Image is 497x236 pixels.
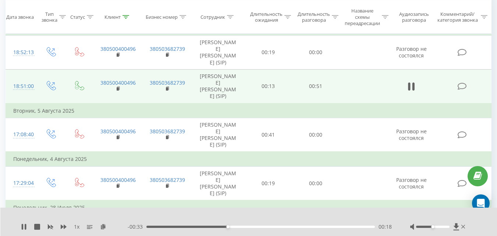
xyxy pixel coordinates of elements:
td: 00:19 [245,166,292,200]
td: 00:41 [245,118,292,152]
td: [PERSON_NAME] [PERSON_NAME] (SIP) [192,36,245,70]
span: Разговор не состоялся [396,176,427,190]
div: Длительность ожидания [250,11,283,23]
a: 380503682739 [150,176,185,183]
td: Понедельник, 4 Августа 2025 [6,152,491,166]
div: 18:51:00 [13,79,29,94]
div: Клиент [104,14,121,20]
div: 17:29:04 [13,176,29,190]
td: [PERSON_NAME] [PERSON_NAME] (SIP) [192,118,245,152]
div: Длительность разговора [298,11,330,23]
div: Название схемы переадресации [345,8,380,27]
div: Accessibility label [226,225,229,228]
div: Бизнес номер [146,14,178,20]
td: 00:13 [245,69,292,103]
div: Тип звонка [42,11,57,23]
a: 380503682739 [150,45,185,52]
div: Комментарий/категория звонка [436,11,479,23]
span: Разговор не состоялся [396,45,427,59]
td: 00:51 [292,69,340,103]
td: [PERSON_NAME] [PERSON_NAME] (SIP) [192,69,245,103]
a: 380500400496 [100,45,136,52]
div: Аудиозапись разговора [395,11,433,23]
span: Разговор не состоялся [396,128,427,141]
td: 00:00 [292,166,340,200]
a: 380500400496 [100,128,136,135]
td: [PERSON_NAME] [PERSON_NAME] (SIP) [192,166,245,200]
div: Дата звонка [6,14,34,20]
div: Accessibility label [431,225,434,228]
td: Вторник, 5 Августа 2025 [6,103,491,118]
td: 00:00 [292,36,340,70]
div: Статус [70,14,85,20]
div: Сотрудник [200,14,225,20]
td: 00:19 [245,36,292,70]
div: 17:08:40 [13,127,29,142]
td: 00:00 [292,118,340,152]
span: - 00:33 [128,223,146,230]
div: 18:52:13 [13,45,29,60]
a: 380500400496 [100,79,136,86]
td: Понедельник, 28 Июля 2025 [6,200,491,215]
a: 380503682739 [150,79,185,86]
div: Open Intercom Messenger [472,194,490,212]
span: 1 x [74,223,79,230]
span: 00:18 [379,223,392,230]
a: 380503682739 [150,128,185,135]
a: 380500400496 [100,176,136,183]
